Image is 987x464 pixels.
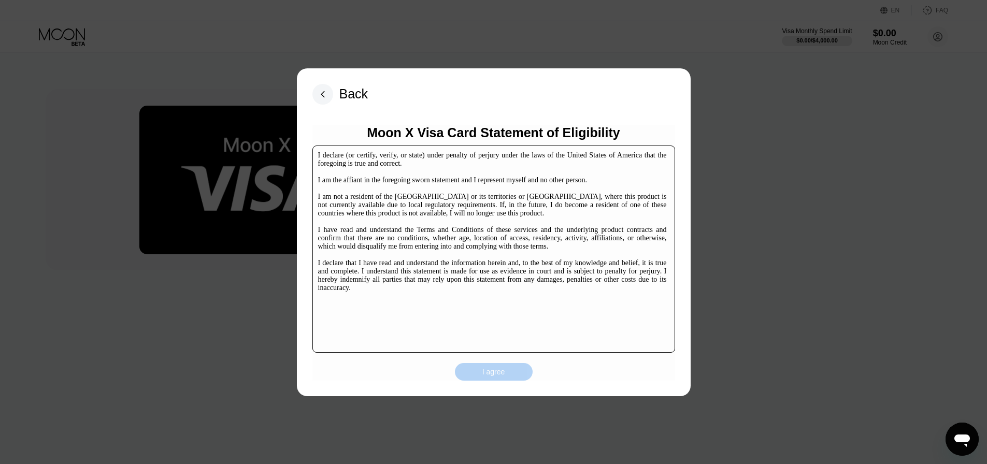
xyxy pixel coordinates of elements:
div: Moon X Visa Card Statement of Eligibility [367,125,620,140]
div: Back [339,86,368,102]
div: Back [312,84,368,105]
div: I declare (or certify, verify, or state) under penalty of perjury under the laws of the United St... [318,151,667,292]
div: I agree [455,363,533,381]
div: I agree [482,367,505,376]
iframe: Button to launch messaging window [946,423,979,456]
